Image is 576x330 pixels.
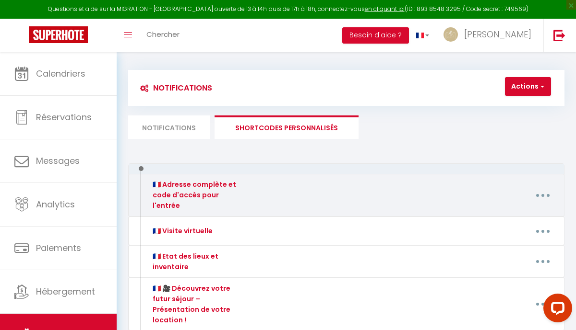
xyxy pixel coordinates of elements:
[36,155,80,167] span: Messages
[505,77,551,96] button: Actions
[365,5,405,13] a: en cliquant ici
[36,285,95,297] span: Hébergement
[29,26,88,43] img: Super Booking
[150,283,242,325] div: 🇫🇷 🎥 Découvrez votre futur séjour – Présentation de votre location !
[444,27,458,42] img: ...
[36,198,75,210] span: Analytics
[150,179,242,211] div: 🇫🇷 Adresse complète et code d'accès pour l'entrée
[436,19,543,52] a: ... [PERSON_NAME]
[342,27,409,44] button: Besoin d'aide ?
[150,226,213,236] div: 🇫🇷 Visite virtuelle
[128,115,210,139] li: Notifications
[36,111,92,123] span: Réservations
[553,29,565,41] img: logout
[36,242,81,254] span: Paiements
[139,19,187,52] a: Chercher
[36,68,85,80] span: Calendriers
[150,251,242,272] div: 🇫🇷 Etat des lieux et inventaire
[464,28,531,40] span: [PERSON_NAME]
[146,29,180,39] span: Chercher
[135,77,212,99] h3: Notifications
[536,290,576,330] iframe: LiveChat chat widget
[215,115,359,139] li: SHORTCODES PERSONNALISÉS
